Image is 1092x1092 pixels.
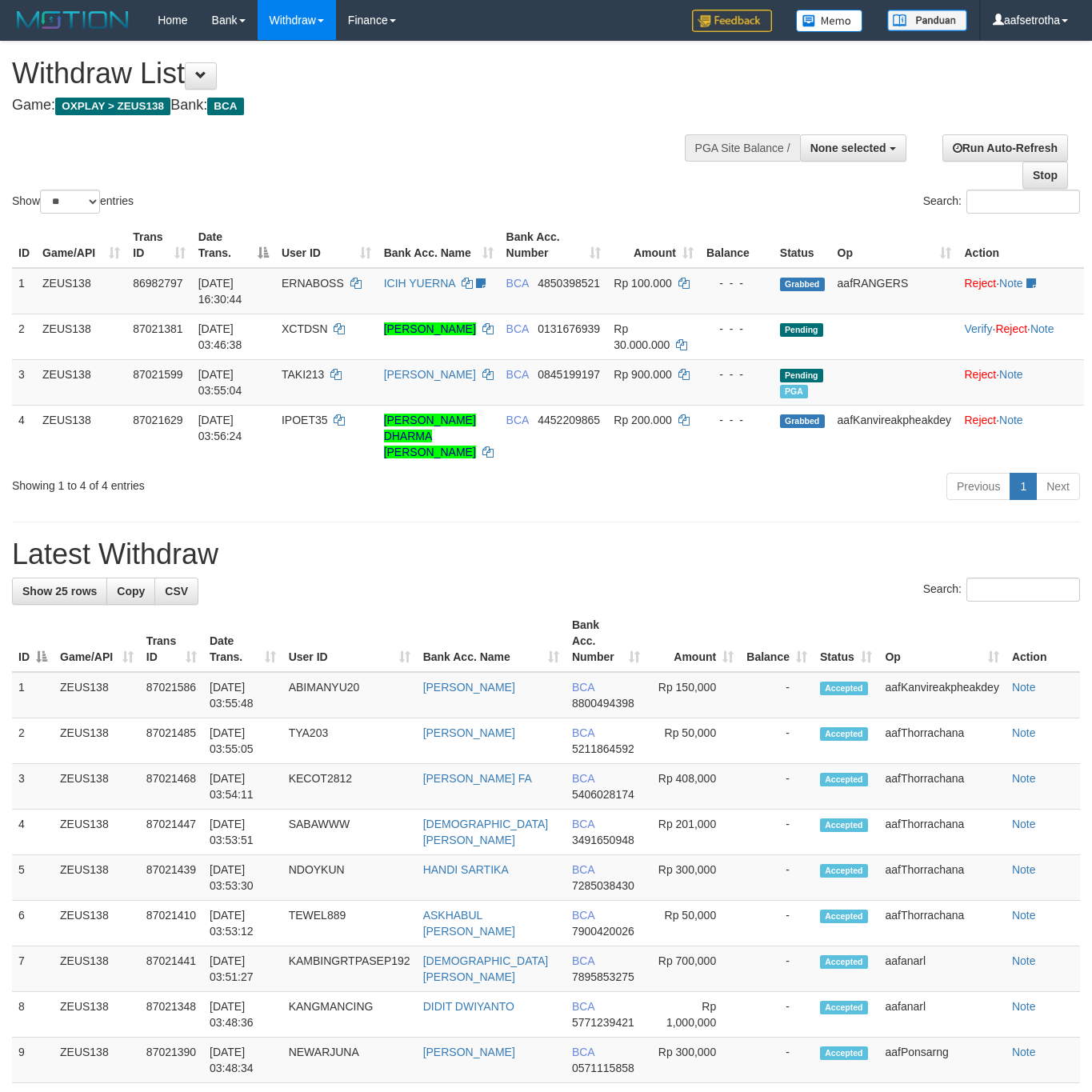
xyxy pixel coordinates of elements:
[423,681,515,694] a: [PERSON_NAME]
[706,275,767,291] div: - - -
[506,277,529,290] span: BCA
[780,278,825,291] span: Grabbed
[12,190,134,214] label: Show entries
[740,764,814,810] td: -
[810,142,886,154] span: None selected
[12,359,36,405] td: 3
[740,992,814,1038] td: -
[154,578,198,605] a: CSV
[646,992,740,1038] td: Rp 1,000,000
[384,322,476,335] a: [PERSON_NAME]
[506,414,529,426] span: BCA
[572,1046,594,1058] span: BCA
[1022,162,1068,189] a: Stop
[423,818,549,846] a: [DEMOGRAPHIC_DATA][PERSON_NAME]
[780,323,823,337] span: Pending
[54,718,140,764] td: ZEUS138
[700,222,774,268] th: Balance
[1012,863,1036,876] a: Note
[133,322,182,335] span: 87021381
[614,322,670,351] span: Rp 30.000.000
[878,901,1005,946] td: aafThorrachana
[923,578,1080,602] label: Search:
[12,405,36,466] td: 4
[820,955,868,969] span: Accepted
[740,901,814,946] td: -
[203,810,282,855] td: [DATE] 03:53:51
[22,585,97,598] span: Show 25 rows
[572,1016,634,1029] span: Copy 5771239421 to clipboard
[780,369,823,382] span: Pending
[384,277,455,290] a: ICIH YUERNA
[999,368,1023,381] a: Note
[740,610,814,672] th: Balance: activate to sort column ascending
[572,834,634,846] span: Copy 3491650948 to clipboard
[282,368,324,381] span: TAKI213
[820,773,868,786] span: Accepted
[878,946,1005,992] td: aafanarl
[54,810,140,855] td: ZEUS138
[12,610,54,672] th: ID: activate to sort column descending
[198,368,242,397] span: [DATE] 03:55:04
[820,818,868,832] span: Accepted
[538,414,600,426] span: Copy 4452209865 to clipboard
[887,10,967,31] img: panduan.png
[126,222,191,268] th: Trans ID: activate to sort column ascending
[54,855,140,901] td: ZEUS138
[646,764,740,810] td: Rp 408,000
[203,672,282,718] td: [DATE] 03:55:48
[12,901,54,946] td: 6
[1012,681,1036,694] a: Note
[12,1038,54,1083] td: 9
[740,672,814,718] td: -
[572,742,634,755] span: Copy 5211864592 to clipboard
[740,718,814,764] td: -
[538,322,600,335] span: Copy 0131676939 to clipboard
[54,992,140,1038] td: ZEUS138
[203,992,282,1038] td: [DATE] 03:48:36
[685,134,800,162] div: PGA Site Balance /
[140,810,203,855] td: 87021447
[958,359,1084,405] td: ·
[140,718,203,764] td: 87021485
[282,610,417,672] th: User ID: activate to sort column ascending
[12,672,54,718] td: 1
[740,946,814,992] td: -
[12,946,54,992] td: 7
[572,818,594,830] span: BCA
[820,727,868,741] span: Accepted
[203,855,282,901] td: [DATE] 03:53:30
[12,992,54,1038] td: 8
[796,10,863,32] img: Button%20Memo.svg
[964,368,996,381] a: Reject
[140,1038,203,1083] td: 87021390
[942,134,1068,162] a: Run Auto-Refresh
[1012,1046,1036,1058] a: Note
[140,855,203,901] td: 87021439
[538,277,600,290] span: Copy 4850398521 to clipboard
[607,222,700,268] th: Amount: activate to sort column ascending
[55,98,170,115] span: OXPLAY > ZEUS138
[878,810,1005,855] td: aafThorrachana
[946,473,1010,500] a: Previous
[1036,473,1080,500] a: Next
[282,901,417,946] td: TEWEL889
[165,585,188,598] span: CSV
[646,946,740,992] td: Rp 700,000
[538,368,600,381] span: Copy 0845199197 to clipboard
[572,879,634,892] span: Copy 7285038430 to clipboard
[133,414,182,426] span: 87021629
[54,946,140,992] td: ZEUS138
[958,222,1084,268] th: Action
[203,901,282,946] td: [DATE] 03:53:12
[966,578,1080,602] input: Search:
[1010,473,1037,500] a: 1
[878,672,1005,718] td: aafKanvireakpheakdey
[780,414,825,428] span: Grabbed
[12,8,134,32] img: MOTION_logo.png
[572,909,594,922] span: BCA
[12,718,54,764] td: 2
[831,405,958,466] td: aafKanvireakpheakdey
[36,222,126,268] th: Game/API: activate to sort column ascending
[54,901,140,946] td: ZEUS138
